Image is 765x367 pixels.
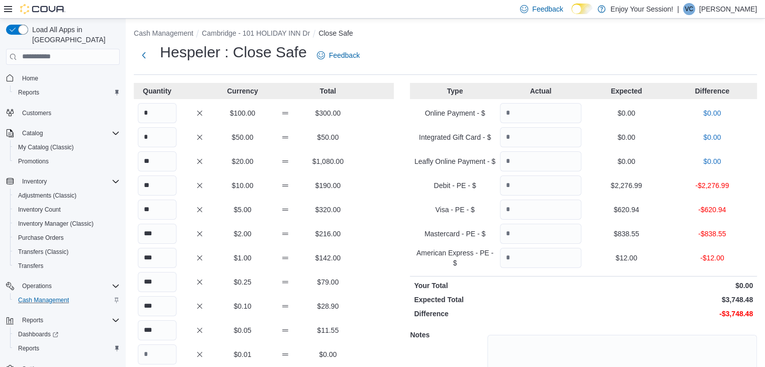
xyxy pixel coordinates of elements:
input: Quantity [138,344,177,364]
span: Customers [18,107,120,119]
p: $79.00 [309,277,348,287]
button: Inventory Manager (Classic) [10,217,124,231]
button: Transfers [10,259,124,273]
p: $5.00 [223,205,262,215]
p: Difference [414,309,581,319]
p: Enjoy Your Session! [611,3,673,15]
button: Inventory [2,174,124,189]
p: $0.05 [223,325,262,335]
button: Purchase Orders [10,231,124,245]
a: Promotions [14,155,53,167]
span: Cash Management [14,294,120,306]
h5: Notes [410,325,485,345]
p: $0.00 [585,281,753,291]
p: Mastercard - PE - $ [414,229,495,239]
span: My Catalog (Classic) [14,141,120,153]
span: Reports [14,86,120,99]
p: $0.00 [585,132,667,142]
p: $11.55 [309,325,348,335]
a: Purchase Orders [14,232,68,244]
span: Purchase Orders [18,234,64,242]
input: Quantity [138,248,177,268]
span: Load All Apps in [GEOGRAPHIC_DATA] [28,25,120,45]
p: Integrated Gift Card - $ [414,132,495,142]
span: Purchase Orders [14,232,120,244]
span: Dashboards [14,328,120,340]
p: -$620.94 [671,205,753,215]
p: $2,276.99 [585,180,667,191]
a: Customers [18,107,55,119]
button: Reports [2,313,124,327]
p: [PERSON_NAME] [699,3,757,15]
img: Cova [20,4,65,14]
span: Inventory [22,177,47,186]
a: Reports [14,86,43,99]
button: Operations [2,279,124,293]
span: Dashboards [18,330,58,338]
nav: An example of EuiBreadcrumbs [134,28,757,40]
input: Quantity [500,151,581,171]
button: Catalog [2,126,124,140]
p: $1,080.00 [309,156,348,166]
button: Adjustments (Classic) [10,189,124,203]
button: Close Safe [318,29,353,37]
p: Quantity [138,86,177,96]
p: -$3,748.48 [585,309,753,319]
span: Transfers [18,262,43,270]
span: Dark Mode [571,14,572,15]
input: Quantity [138,151,177,171]
button: Cash Management [10,293,124,307]
span: Feedback [532,4,563,14]
p: Debit - PE - $ [414,180,495,191]
button: Inventory [18,175,51,188]
p: Your Total [414,281,581,291]
p: $28.90 [309,301,348,311]
p: $100.00 [223,108,262,118]
button: Promotions [10,154,124,168]
span: Promotions [18,157,49,165]
a: Inventory Count [14,204,65,216]
button: Inventory Count [10,203,124,217]
p: $620.94 [585,205,667,215]
a: Dashboards [14,328,62,340]
input: Quantity [138,320,177,340]
p: $216.00 [309,229,348,239]
button: Reports [10,85,124,100]
span: Operations [18,280,120,292]
p: Expected [585,86,667,96]
p: $190.00 [309,180,348,191]
p: -$838.55 [671,229,753,239]
input: Quantity [500,103,581,123]
p: Visa - PE - $ [414,205,495,215]
p: $0.25 [223,277,262,287]
button: Cambridge - 101 HOLIDAY INN Dr [202,29,310,37]
p: $320.00 [309,205,348,215]
input: Dark Mode [571,4,592,14]
span: Reports [18,314,120,326]
p: $50.00 [223,132,262,142]
span: Transfers (Classic) [18,248,68,256]
input: Quantity [138,103,177,123]
a: Feedback [313,45,364,65]
button: Reports [10,341,124,355]
p: -$12.00 [671,253,753,263]
span: Operations [22,282,52,290]
input: Quantity [138,296,177,316]
span: Inventory Manager (Classic) [18,220,94,228]
span: Home [18,72,120,84]
button: My Catalog (Classic) [10,140,124,154]
button: Customers [2,106,124,120]
span: Home [22,74,38,82]
span: Feedback [329,50,360,60]
span: Transfers [14,260,120,272]
p: $0.00 [671,132,753,142]
p: $2.00 [223,229,262,239]
span: My Catalog (Classic) [18,143,74,151]
p: Online Payment - $ [414,108,495,118]
p: Difference [671,86,753,96]
a: Inventory Manager (Classic) [14,218,98,230]
p: Total [309,86,348,96]
a: Dashboards [10,327,124,341]
p: $300.00 [309,108,348,118]
span: Customers [22,109,51,117]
